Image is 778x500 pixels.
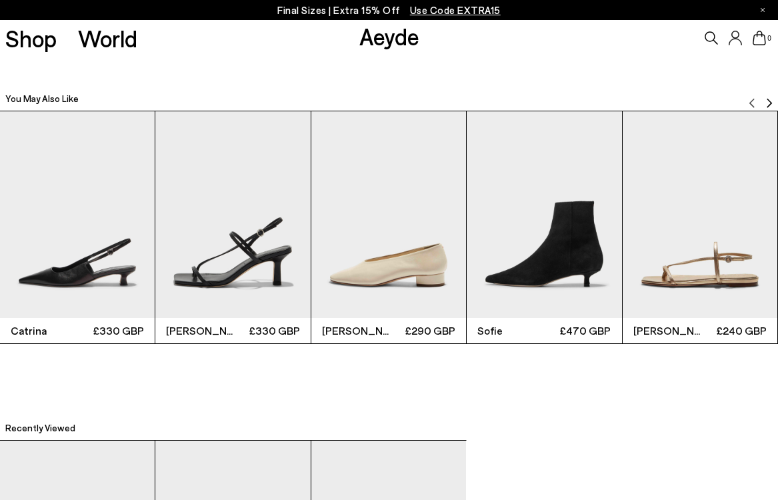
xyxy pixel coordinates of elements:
a: Aeyde [359,22,419,50]
img: Delia Low-Heeled Ballet Pumps [311,111,466,318]
h2: Recently Viewed [5,421,75,435]
span: 0 [766,35,773,42]
h2: You May Also Like [5,92,79,105]
span: [PERSON_NAME] [166,323,233,339]
a: [PERSON_NAME] £290 GBP [311,111,466,344]
span: Navigate to /collections/ss25-final-sizes [410,4,501,16]
img: svg%3E [747,98,757,109]
div: 3 / 6 [311,111,467,345]
a: [PERSON_NAME] £240 GBP [623,111,777,344]
span: £470 GBP [544,322,611,339]
span: [PERSON_NAME] [322,323,389,339]
a: Shop [5,27,57,50]
button: Previous slide [747,89,757,109]
div: 5 / 6 [623,111,778,345]
a: Sofie £470 GBP [467,111,621,344]
img: Sofie Suede Ankle Boots [467,111,621,318]
img: svg%3E [764,98,775,109]
span: £330 GBP [233,322,300,339]
a: [PERSON_NAME] £330 GBP [155,111,310,344]
div: 4 / 6 [467,111,622,345]
span: Sofie [477,323,544,339]
span: £240 GBP [700,322,767,339]
img: Ella Leather Toe-Post Sandals [623,111,777,318]
span: [PERSON_NAME] [633,323,700,339]
span: £330 GBP [77,322,144,339]
a: 0 [753,31,766,45]
span: Catrina [11,323,77,339]
div: 2 / 6 [155,111,311,345]
button: Next slide [764,89,775,109]
p: Final Sizes | Extra 15% Off [277,2,501,19]
a: World [78,27,137,50]
img: Elise Leather Toe-Post Sandals [155,111,310,318]
span: £290 GBP [389,322,455,339]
